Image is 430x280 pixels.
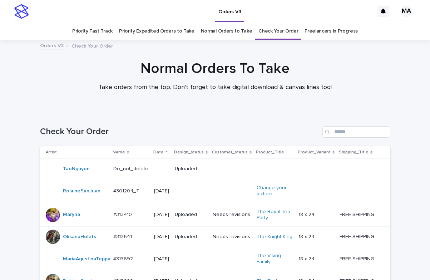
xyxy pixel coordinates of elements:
a: Priority Fast Track [72,23,113,40]
p: #313692 [113,255,134,262]
p: - [213,256,251,262]
a: RolaineSanJuan [63,188,100,194]
p: - [257,166,293,172]
tr: OksanaHolets #313641#313641 [DATE]UploadedNeeds revisionsThe Knight King 18 x 2418 x 24 FREE SHIP... [40,227,390,247]
p: Shipping_Title [339,148,369,156]
p: [DATE] [154,234,169,240]
p: [DATE] [154,212,169,218]
tr: Maryna #313410#313410 [DATE]UploadedNeeds revisionsThe Royal Tea Party 18 x 2418 x 24 FREE SHIPPI... [40,203,390,227]
p: Design_status [174,148,204,156]
p: Date [153,148,164,156]
p: Take orders from the top. Don't forget to take digital download & canvas lines too! [72,84,358,92]
h1: Check Your Order [40,127,320,137]
a: Check Your Order [258,23,298,40]
a: Maryna [63,212,80,218]
p: Uploaded [175,234,207,240]
a: TaoNguyen [63,166,90,172]
a: The Royal Tea Party [257,209,293,221]
p: - [175,256,207,262]
a: Orders V3 [40,41,64,49]
p: 18 x 24 [298,232,316,240]
p: Product_Variant [298,148,331,156]
p: Customer_status [212,148,248,156]
a: Freelancers in Progress [305,23,358,40]
a: The Knight King [257,234,292,240]
p: FREE SHIPPING - preview in 1-2 business days, after your approval delivery will take 5-10 b.d. [340,255,380,262]
p: - [213,188,251,194]
h1: Normal Orders To Take [40,60,390,77]
a: Normal Orders to Take [201,23,252,40]
p: [DATE] [154,188,169,194]
p: Product_Title [256,148,284,156]
div: MA [401,6,412,17]
p: - [213,166,251,172]
p: 18 x 24 [298,255,316,262]
a: Priority Expedited Orders to Take [119,23,194,40]
p: - [298,164,301,172]
p: 18 x 24 [298,210,316,218]
p: #313410 [113,210,133,218]
p: Name [113,148,125,156]
tr: RolaineSanJuan #301204_T#301204_T [DATE]--Change your picture -- -- [40,179,390,203]
a: Change your picture [257,185,293,197]
a: OksanaHolets [63,234,96,240]
p: - [175,188,207,194]
p: - [340,164,342,172]
p: Uploaded [175,166,207,172]
p: Check Your Order [71,41,113,49]
p: - [154,166,169,172]
a: MariaAgustinaTeppa [63,256,110,262]
p: Needs revisions [213,234,251,240]
tr: MariaAgustinaTeppa #313692#313692 [DATE]--The Viking Family 18 x 2418 x 24 FREE SHIPPING - previe... [40,247,390,271]
p: Needs revisions [213,212,251,218]
p: #301204_T [113,187,141,194]
p: - [298,187,301,194]
tr: TaoNguyen Do_not_deleteDo_not_delete -Uploaded---- -- [40,159,390,179]
p: FREE SHIPPING - preview in 1-2 business days, after your approval delivery will take 5-10 b.d. [340,232,380,240]
p: Uploaded [175,212,207,218]
img: stacker-logo-s-only.png [14,4,29,19]
p: [DATE] [154,256,169,262]
p: Do_not_delete [113,164,150,172]
a: The Viking Family [257,253,293,265]
p: - [340,187,342,194]
input: Search [322,126,390,138]
p: #313641 [113,232,133,240]
p: Artist [46,148,57,156]
p: FREE SHIPPING - preview in 1-2 business days, after your approval delivery will take 5-10 b.d. [340,210,380,218]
